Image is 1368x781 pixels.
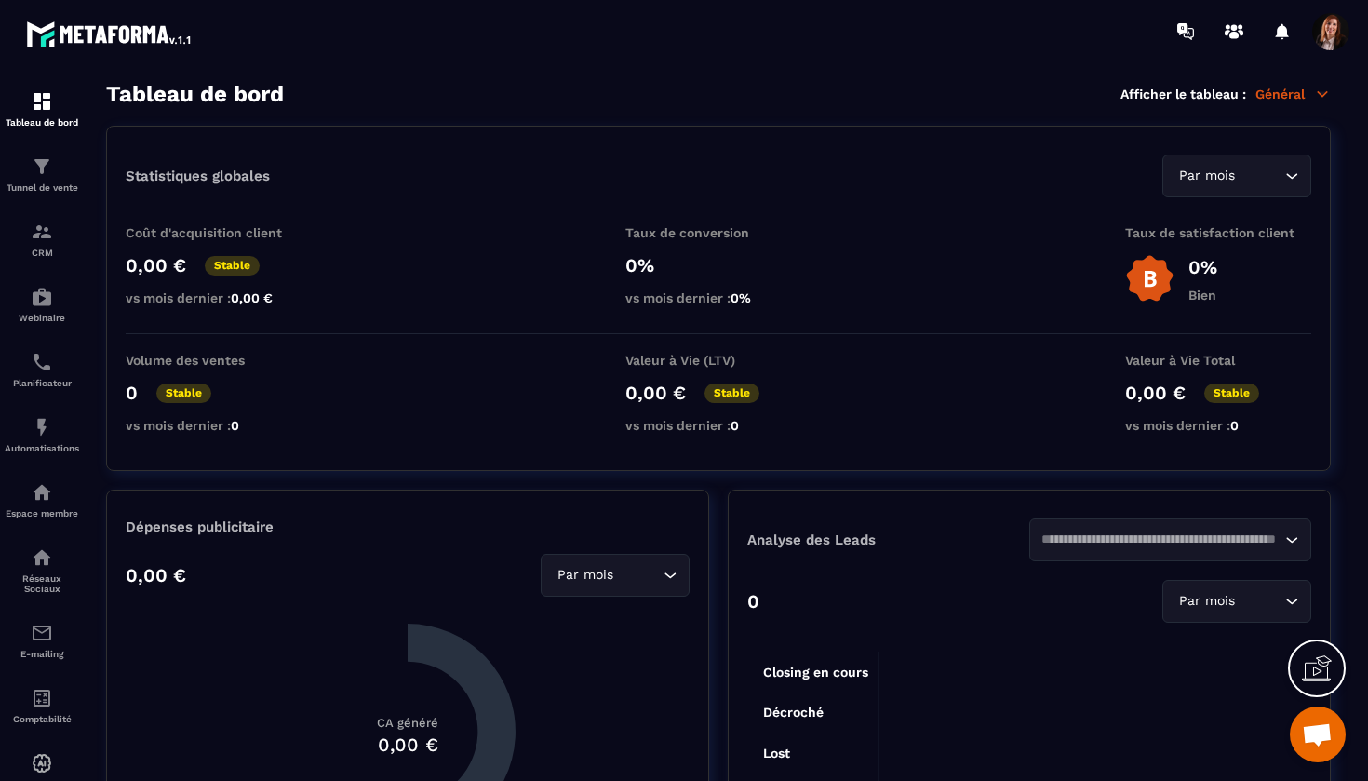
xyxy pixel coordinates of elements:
[31,481,53,504] img: automations
[126,290,312,305] p: vs mois dernier :
[31,286,53,308] img: automations
[31,351,53,373] img: scheduler
[5,248,79,258] p: CRM
[5,402,79,467] a: automationsautomationsAutomatisations
[625,290,811,305] p: vs mois dernier :
[126,564,186,586] p: 0,00 €
[5,649,79,659] p: E-mailing
[5,272,79,337] a: automationsautomationsWebinaire
[31,622,53,644] img: email
[541,554,690,597] div: Search for option
[1290,707,1346,762] a: Ouvrir le chat
[5,117,79,128] p: Tableau de bord
[1230,418,1239,433] span: 0
[731,290,751,305] span: 0%
[5,378,79,388] p: Planificateur
[625,418,811,433] p: vs mois dernier :
[5,714,79,724] p: Comptabilité
[553,565,617,586] span: Par mois
[126,225,312,240] p: Coût d'acquisition client
[625,254,811,276] p: 0%
[1125,418,1311,433] p: vs mois dernier :
[106,81,284,107] h3: Tableau de bord
[126,254,186,276] p: 0,00 €
[31,687,53,709] img: accountant
[5,182,79,193] p: Tunnel de vente
[5,141,79,207] a: formationformationTunnel de vente
[126,382,138,404] p: 0
[1239,166,1281,186] input: Search for option
[5,673,79,738] a: accountantaccountantComptabilité
[156,384,211,403] p: Stable
[5,76,79,141] a: formationformationTableau de bord
[763,665,868,680] tspan: Closing en cours
[126,418,312,433] p: vs mois dernier :
[1125,254,1174,303] img: b-badge-o.b3b20ee6.svg
[31,221,53,243] img: formation
[1125,225,1311,240] p: Taux de satisfaction client
[1204,384,1259,403] p: Stable
[747,532,1029,548] p: Analyse des Leads
[126,353,312,368] p: Volume des ventes
[126,518,690,535] p: Dépenses publicitaire
[747,590,759,613] p: 0
[26,17,194,50] img: logo
[1239,591,1281,612] input: Search for option
[1125,353,1311,368] p: Valeur à Vie Total
[1029,518,1311,561] div: Search for option
[31,155,53,178] img: formation
[231,290,273,305] span: 0,00 €
[1188,256,1217,278] p: 0%
[625,382,686,404] p: 0,00 €
[126,168,270,184] p: Statistiques globales
[205,256,260,276] p: Stable
[1041,530,1281,550] input: Search for option
[231,418,239,433] span: 0
[625,353,811,368] p: Valeur à Vie (LTV)
[5,573,79,594] p: Réseaux Sociaux
[5,207,79,272] a: formationformationCRM
[731,418,739,433] span: 0
[1162,580,1311,623] div: Search for option
[763,705,824,720] tspan: Décroché
[31,752,53,774] img: automations
[1188,288,1217,303] p: Bien
[1120,87,1246,101] p: Afficher le tableau :
[1255,86,1331,102] p: Général
[625,225,811,240] p: Taux de conversion
[31,416,53,438] img: automations
[31,546,53,569] img: social-network
[1174,166,1239,186] span: Par mois
[1174,591,1239,612] span: Par mois
[617,565,659,586] input: Search for option
[5,467,79,532] a: automationsautomationsEspace membre
[5,443,79,453] p: Automatisations
[5,608,79,673] a: emailemailE-mailing
[1125,382,1186,404] p: 0,00 €
[704,384,759,403] p: Stable
[31,90,53,113] img: formation
[763,746,790,761] tspan: Lost
[5,508,79,518] p: Espace membre
[1162,155,1311,197] div: Search for option
[5,337,79,402] a: schedulerschedulerPlanificateur
[5,313,79,323] p: Webinaire
[5,532,79,608] a: social-networksocial-networkRéseaux Sociaux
